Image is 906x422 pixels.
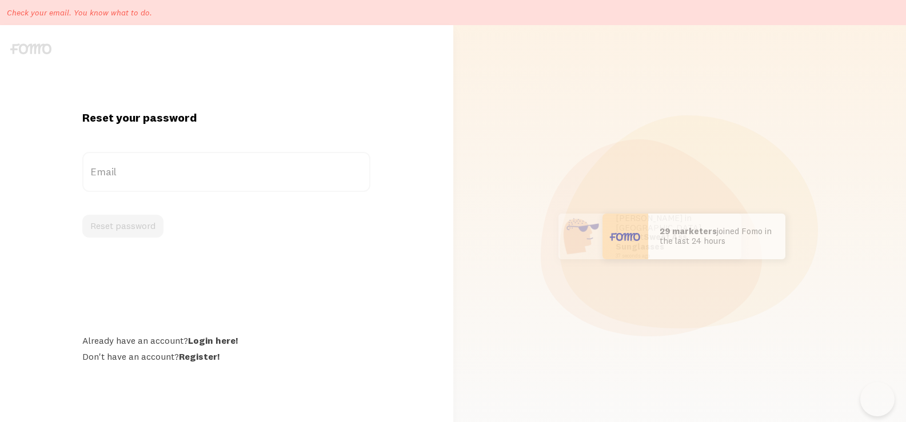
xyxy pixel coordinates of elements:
[7,7,152,18] p: Check your email. You know what to do.
[82,152,370,192] label: Email
[82,335,370,346] div: Already have an account?
[860,382,895,416] iframe: Help Scout Beacon - Open
[660,227,774,246] p: joined Fomo in the last 24 hours
[82,351,370,362] div: Don't have an account?
[660,226,717,236] b: 29 marketers
[10,43,51,54] img: fomo-logo-gray-b99e0e8ada9f9040e2984d0d95b3b12da0074ffd48d1e5cb62ac37fc77b0b268.svg
[179,351,219,362] a: Register!
[602,214,648,259] img: User avatar
[82,110,370,125] h1: Reset your password
[188,335,238,346] a: Login here!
